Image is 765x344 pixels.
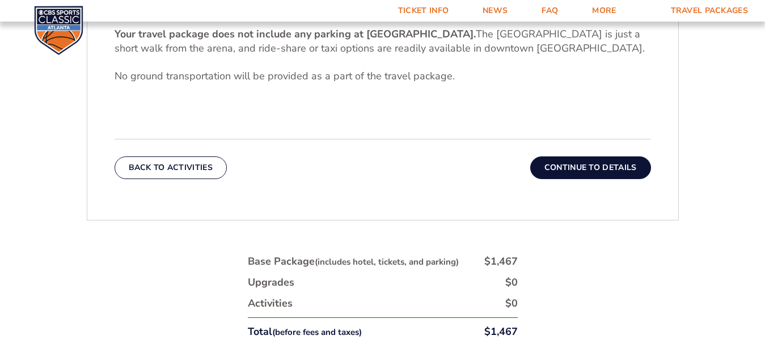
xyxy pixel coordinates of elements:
p: The [GEOGRAPHIC_DATA] is just a short walk from the arena, and ride-share or taxi options are rea... [115,27,651,56]
div: Total [248,325,362,339]
small: (before fees and taxes) [272,326,362,338]
button: Continue To Details [530,156,651,179]
img: CBS Sports Classic [34,6,83,55]
p: No ground transportation will be provided as a part of the travel package. [115,69,651,83]
small: (includes hotel, tickets, and parking) [315,256,459,267]
div: Upgrades [248,275,294,290]
div: $0 [505,296,518,311]
div: $0 [505,275,518,290]
div: Activities [248,296,293,311]
div: $1,467 [484,325,518,339]
button: Back To Activities [115,156,227,179]
b: Your travel package does not include any parking at [GEOGRAPHIC_DATA]. [115,27,476,41]
div: Base Package [248,254,459,269]
div: $1,467 [484,254,518,269]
